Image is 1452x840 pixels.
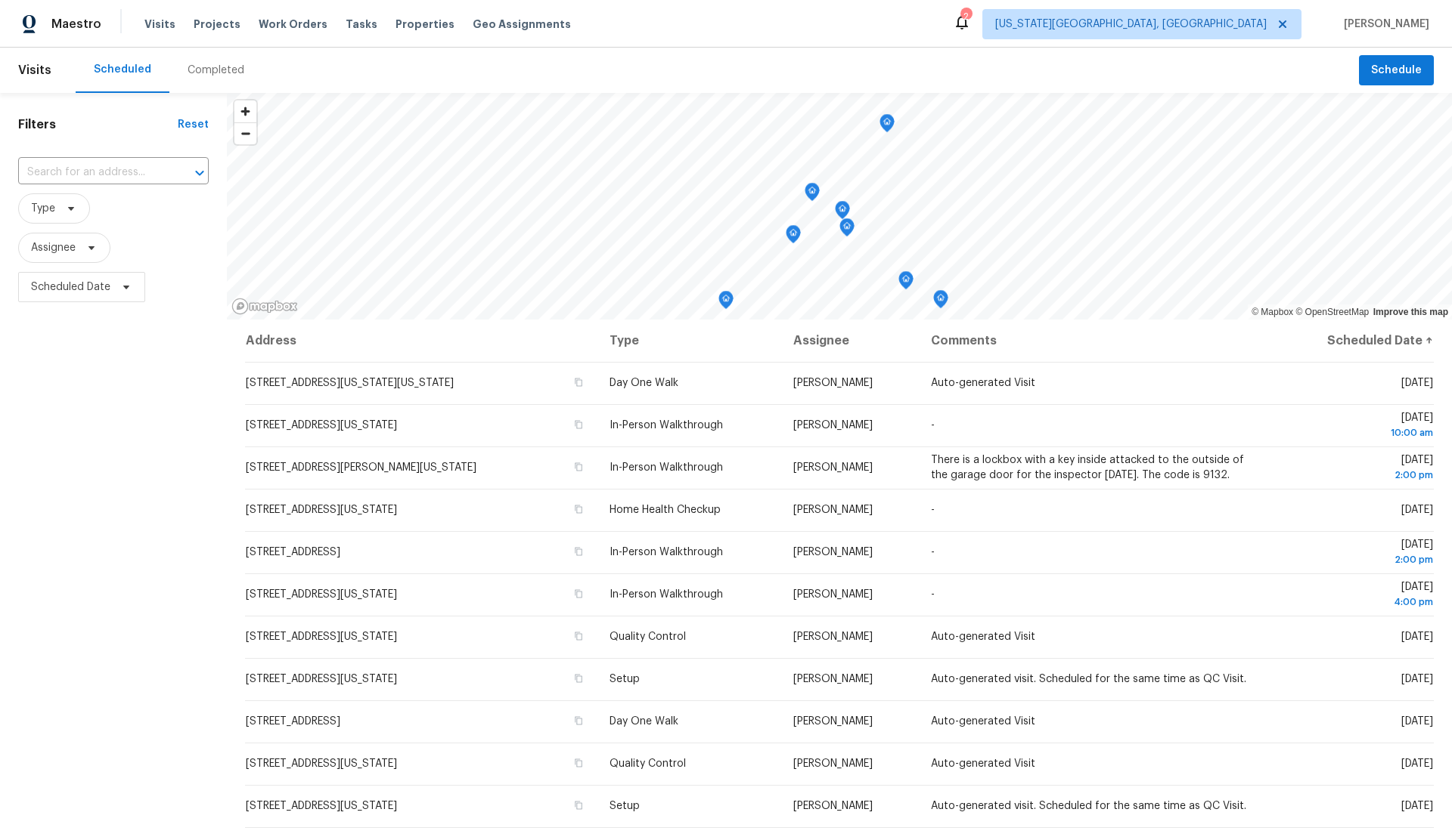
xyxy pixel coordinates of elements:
span: [STREET_ADDRESS][US_STATE] [246,632,397,642]
span: [PERSON_NAME] [793,758,873,769]
span: Zoom out [234,123,256,144]
div: Map marker [786,225,801,249]
span: - [931,589,935,600]
span: Geo Assignments [473,17,571,32]
span: - [931,505,935,515]
div: Map marker [805,183,820,206]
span: [DATE] [1288,412,1433,440]
span: Properties [396,17,455,32]
span: [DATE] [1401,378,1433,388]
div: Reset [178,117,209,132]
span: [DATE] [1401,716,1433,727]
button: Copy Address [572,756,585,770]
span: Maestro [51,17,101,32]
span: Assignee [31,240,76,255]
span: [DATE] [1401,758,1433,769]
span: Visits [144,17,175,32]
span: In-Person Walkthrough [610,462,723,473]
span: [DATE] [1401,674,1433,684]
div: Map marker [880,114,895,137]
span: Day One Walk [610,378,678,388]
th: Assignee [781,320,920,362]
div: Scheduled [94,62,151,77]
div: 4:00 pm [1288,594,1433,610]
span: There is a lockbox with a key inside attacked to the outside of the garage door for the inspector... [931,455,1244,480]
span: [STREET_ADDRESS][PERSON_NAME][US_STATE] [246,462,476,473]
a: OpenStreetMap [1295,307,1369,317]
span: - [931,547,935,557]
th: Type [597,320,780,362]
span: [DATE] [1288,455,1433,483]
span: Auto-generated Visit [931,758,1035,769]
a: Mapbox [1252,307,1293,317]
span: [STREET_ADDRESS][US_STATE][US_STATE] [246,378,454,388]
span: Auto-generated visit. Scheduled for the same time as QC Visit. [931,801,1246,811]
div: 2:00 pm [1288,468,1433,483]
span: [STREET_ADDRESS][US_STATE] [246,589,397,600]
span: In-Person Walkthrough [610,420,723,431]
button: Copy Address [572,587,585,601]
span: [PERSON_NAME] [793,674,873,684]
button: Copy Address [572,418,585,431]
div: Map marker [718,291,734,314]
span: Work Orders [259,17,327,32]
button: Open [189,162,210,184]
button: Copy Address [572,629,585,643]
span: [PERSON_NAME] [793,505,873,515]
span: [DATE] [1401,801,1433,811]
span: [STREET_ADDRESS][US_STATE] [246,420,397,431]
a: Mapbox homepage [231,298,298,315]
h1: Filters [18,117,178,132]
span: [US_STATE][GEOGRAPHIC_DATA], [GEOGRAPHIC_DATA] [995,17,1267,32]
div: 2 [960,9,971,24]
span: [DATE] [1401,505,1433,515]
span: Auto-generated Visit [931,632,1035,642]
button: Schedule [1359,55,1434,86]
button: Zoom in [234,100,256,122]
span: Auto-generated visit. Scheduled for the same time as QC Visit. [931,674,1246,684]
div: Map marker [839,218,855,242]
span: [STREET_ADDRESS][US_STATE] [246,801,397,811]
button: Copy Address [572,798,585,812]
span: Home Health Checkup [610,505,721,515]
span: [STREET_ADDRESS][US_STATE] [246,758,397,769]
span: Setup [610,674,640,684]
th: Address [245,320,597,362]
span: [PERSON_NAME] [793,462,873,473]
span: [PERSON_NAME] [793,716,873,727]
span: [PERSON_NAME] [793,632,873,642]
input: Search for an address... [18,161,166,184]
span: Schedule [1371,61,1422,80]
button: Zoom out [234,122,256,144]
button: Copy Address [572,375,585,389]
span: [PERSON_NAME] [793,589,873,600]
span: [PERSON_NAME] [793,420,873,431]
span: Quality Control [610,632,686,642]
canvas: Map [227,93,1452,320]
div: Completed [188,63,244,78]
span: [STREET_ADDRESS][US_STATE] [246,674,397,684]
span: [STREET_ADDRESS][US_STATE] [246,505,397,515]
span: - [931,420,935,431]
span: [DATE] [1401,632,1433,642]
th: Comments [919,320,1276,362]
span: [DATE] [1288,539,1433,567]
span: Visits [18,54,51,87]
span: Auto-generated Visit [931,716,1035,727]
div: Map marker [933,290,948,313]
span: Setup [610,801,640,811]
button: Copy Address [572,460,585,474]
button: Copy Address [572,502,585,516]
button: Copy Address [572,545,585,558]
span: [PERSON_NAME] [793,801,873,811]
span: Scheduled Date [31,279,110,295]
span: Quality Control [610,758,686,769]
span: [STREET_ADDRESS] [246,716,340,727]
span: Type [31,201,55,216]
span: In-Person Walkthrough [610,589,723,600]
div: 2:00 pm [1288,552,1433,567]
div: 10:00 am [1288,425,1433,440]
span: [PERSON_NAME] [1338,17,1429,32]
span: Tasks [346,19,377,29]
